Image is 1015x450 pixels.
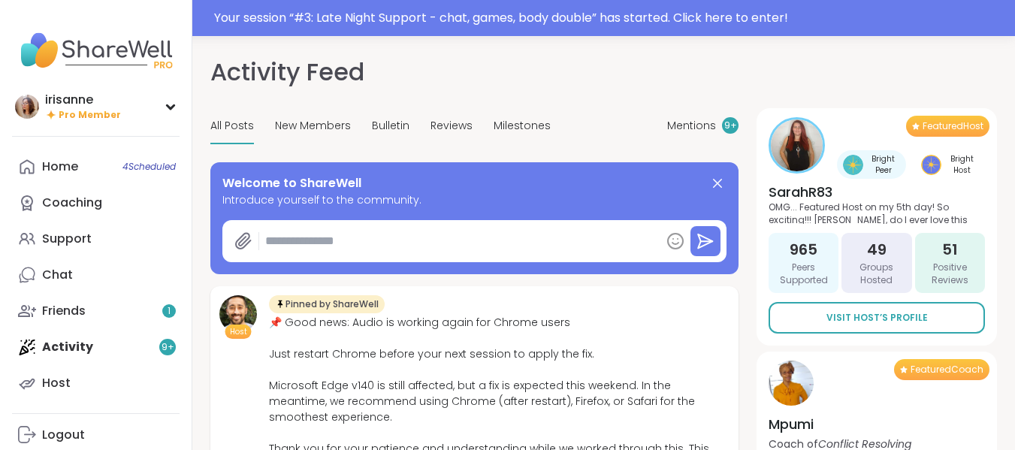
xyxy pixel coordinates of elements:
span: 9 + [724,119,737,132]
a: Support [12,221,180,257]
span: Peers Supported [775,261,832,287]
a: Visit Host’s Profile [769,302,985,334]
span: Milestones [494,118,551,134]
span: Visit Host’s Profile [826,311,928,325]
div: Coaching [42,195,102,211]
div: Logout [42,427,85,443]
div: Pinned by ShareWell [269,295,385,313]
span: New Members [275,118,351,134]
span: 965 [790,239,817,260]
span: Pro Member [59,109,121,122]
div: Friends [42,303,86,319]
a: Host [12,365,180,401]
img: Bright Host [921,155,941,175]
a: Chat [12,257,180,293]
img: SarahR83 [771,119,823,171]
span: Bright Host [944,153,979,176]
img: Mpumi [769,361,814,406]
span: 49 [867,239,887,260]
div: irisanne [45,92,121,108]
span: Welcome to ShareWell [222,174,361,192]
div: Host [42,375,71,391]
span: Groups Hosted [847,261,905,287]
span: Host [230,326,247,337]
span: Bulletin [372,118,409,134]
div: Chat [42,267,73,283]
img: brett [219,295,257,333]
span: 51 [942,239,958,260]
a: Friends1 [12,293,180,329]
img: Bright Peer [843,155,863,175]
span: Bright Peer [866,153,900,176]
span: Introduce yourself to the community. [222,192,727,208]
h1: Activity Feed [210,54,364,90]
span: Positive Reviews [921,261,979,287]
img: irisanne [15,95,39,119]
img: ShareWell Nav Logo [12,24,180,77]
span: 4 Scheduled [122,161,176,173]
div: Your session “ #3: Late Night Support - chat, games, body double ” has started. Click here to enter! [214,9,1006,27]
a: Home4Scheduled [12,149,180,185]
h4: Mpumi [769,415,985,433]
p: OMG... Featured Host on my 5th day! So exciting!!! [PERSON_NAME], do I ever love this community o... [769,201,985,224]
a: Coaching [12,185,180,221]
span: Mentions [667,118,716,134]
span: 1 [168,305,171,318]
h4: SarahR83 [769,183,985,201]
span: Reviews [430,118,473,134]
span: Featured Coach [911,364,983,376]
span: All Posts [210,118,254,134]
div: Support [42,231,92,247]
div: Home [42,159,78,175]
span: Featured Host [923,120,983,132]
